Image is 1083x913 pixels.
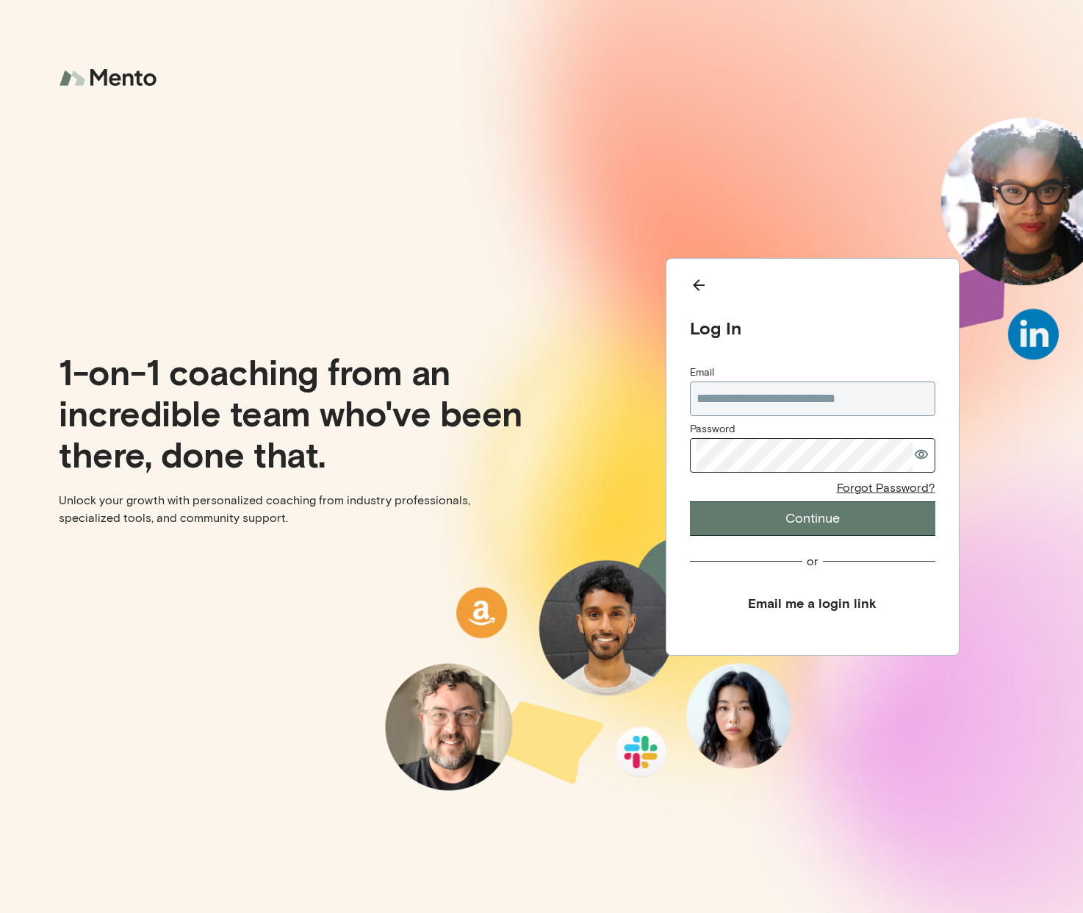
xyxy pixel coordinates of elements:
[59,351,530,474] p: 1-on-1 coaching from an incredible team who've been there, done that.
[837,480,935,495] div: Forgot Password?
[59,59,162,98] img: logo
[690,422,935,437] div: Password
[690,317,935,339] div: Log In
[807,554,818,569] div: or
[697,439,913,472] input: Password
[690,501,935,536] button: Continue
[690,365,935,380] div: Email
[59,492,530,527] p: Unlock your growth with personalized coaching from industry professionals, specialized tools, and...
[690,587,935,620] button: Email me a login link
[690,276,935,299] button: Back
